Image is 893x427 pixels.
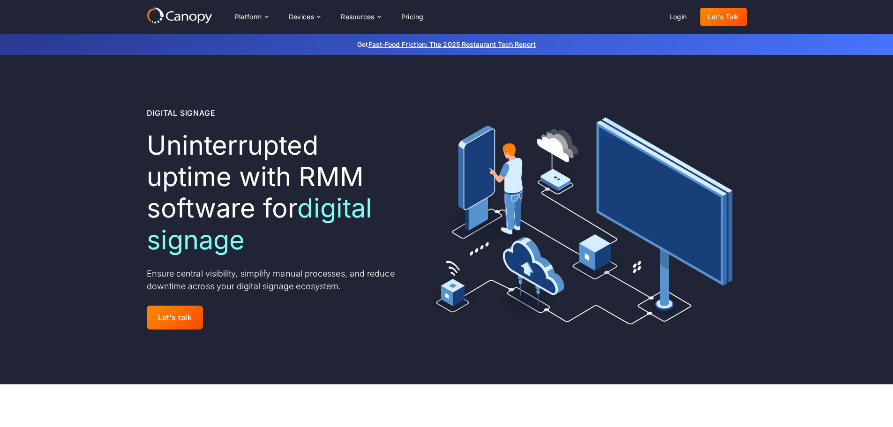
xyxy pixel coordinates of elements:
[289,14,315,20] div: Devices
[700,8,747,26] a: Let's Talk
[147,306,203,330] a: Let's talk
[281,7,328,26] div: Devices
[394,8,431,26] a: Pricing
[158,313,192,322] div: Let's talk
[333,7,388,26] div: Resources
[368,40,536,48] a: Fast-Food Friction: The 2025 Restaurant Tech Report
[147,192,373,255] span: digital signage
[662,8,695,26] a: Login
[235,14,262,20] div: Platform
[341,14,375,20] div: Resources
[147,107,216,119] div: Digital Signage
[147,267,401,292] p: Ensure central visibility, simplify manual processes, and reduce downtime across your digital sig...
[217,39,676,49] p: Get
[147,130,401,256] h1: Uninterrupted uptime with RMM software for
[227,7,276,26] div: Platform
